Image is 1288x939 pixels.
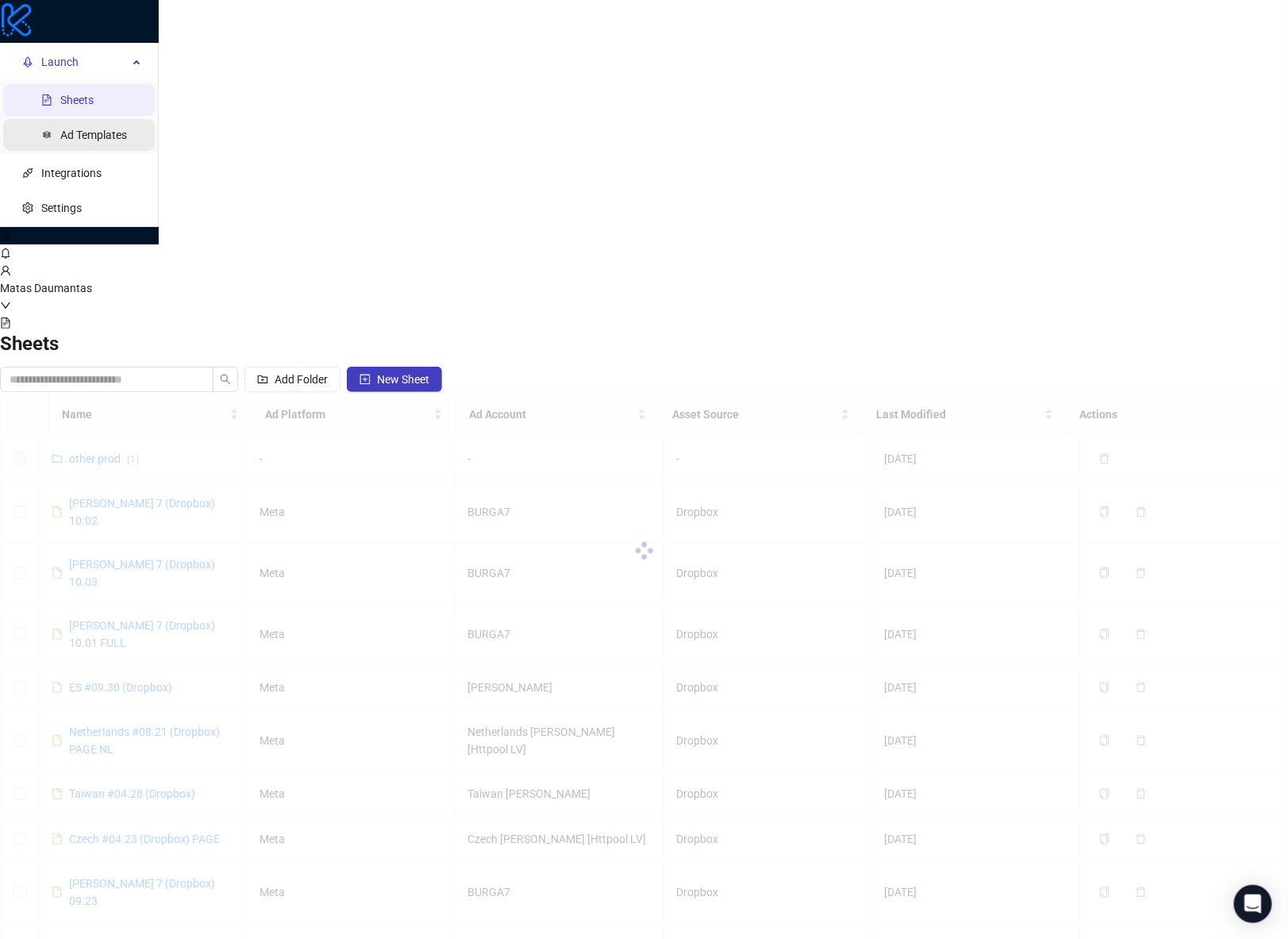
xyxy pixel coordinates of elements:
a: Sheets [60,94,94,106]
a: Ad Templates [60,129,127,141]
div: Open Intercom Messenger [1234,885,1272,923]
span: New Sheet [377,373,429,386]
button: New Sheet [347,367,442,392]
span: Add Folder [275,373,328,386]
span: plus-square [359,374,371,385]
span: Launch [41,46,128,78]
span: rocket [22,56,33,67]
span: search [220,374,231,385]
a: Settings [41,202,82,214]
a: Integrations [41,167,102,179]
span: folder-add [257,374,268,385]
button: Add Folder [244,367,340,392]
